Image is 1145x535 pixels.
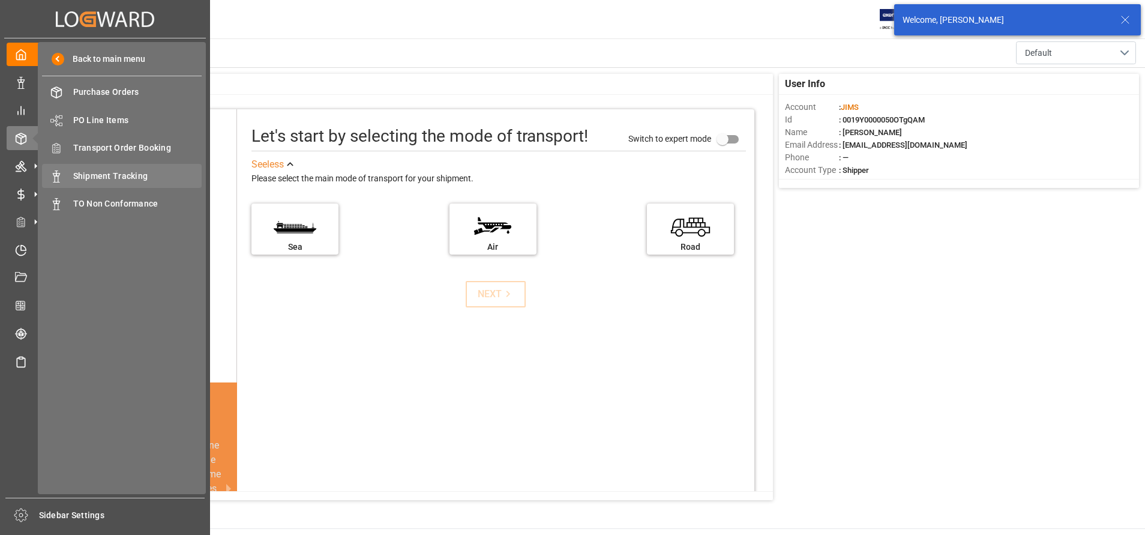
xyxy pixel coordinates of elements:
[7,238,203,261] a: Timeslot Management V2
[1016,41,1136,64] button: open menu
[839,103,859,112] span: :
[251,124,588,149] div: Let's start by selecting the mode of transport!
[839,128,902,137] span: : [PERSON_NAME]
[7,98,203,122] a: My Reports
[7,322,203,345] a: Tracking Shipment
[73,142,202,154] span: Transport Order Booking
[1025,47,1052,59] span: Default
[73,198,202,210] span: TO Non Conformance
[42,136,202,160] a: Transport Order Booking
[839,166,869,175] span: : Shipper
[839,141,967,150] span: : [EMAIL_ADDRESS][DOMAIN_NAME]
[7,266,203,289] a: Document Management
[478,287,514,301] div: NEXT
[73,170,202,183] span: Shipment Tracking
[7,43,203,66] a: My Cockpit
[42,192,202,216] a: TO Non Conformance
[839,115,925,124] span: : 0019Y0000050OTgQAM
[7,294,203,317] a: CO2 Calculator
[785,77,825,91] span: User Info
[653,241,728,253] div: Road
[785,151,839,164] span: Phone
[455,241,530,253] div: Air
[880,9,921,30] img: Exertis%20JAM%20-%20Email%20Logo.jpg_1722504956.jpg
[466,281,526,307] button: NEXT
[628,134,711,144] span: Switch to expert mode
[73,114,202,127] span: PO Line Items
[257,241,332,253] div: Sea
[841,103,859,112] span: JIMS
[251,157,284,172] div: See less
[839,153,849,162] span: : —
[7,349,203,373] a: Sailing Schedules
[251,172,746,186] div: Please select the main mode of transport for your shipment.
[785,139,839,151] span: Email Address
[73,86,202,98] span: Purchase Orders
[785,101,839,113] span: Account
[785,164,839,177] span: Account Type
[903,14,1109,26] div: Welcome, [PERSON_NAME]
[785,126,839,139] span: Name
[39,509,205,522] span: Sidebar Settings
[42,108,202,131] a: PO Line Items
[42,80,202,104] a: Purchase Orders
[7,70,203,94] a: Data Management
[785,113,839,126] span: Id
[42,164,202,187] a: Shipment Tracking
[64,53,145,65] span: Back to main menu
